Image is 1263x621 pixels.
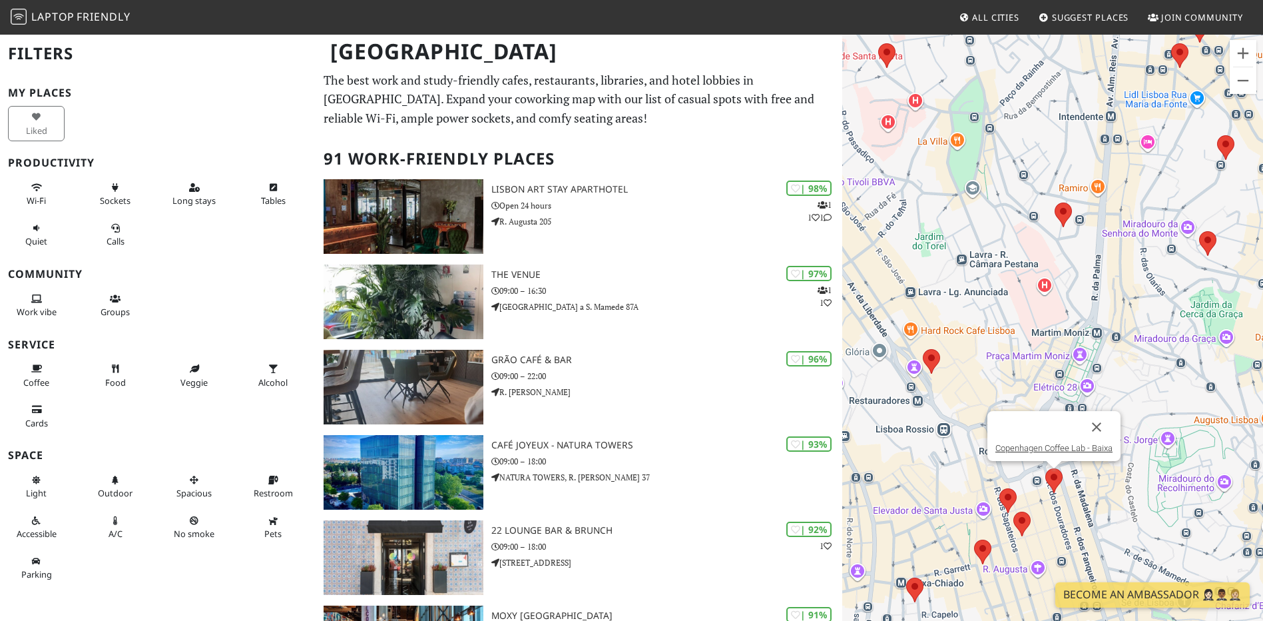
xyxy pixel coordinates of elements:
p: NATURA TOWERS, R. [PERSON_NAME] 37 [491,471,842,484]
div: | 96% [786,351,832,366]
div: | 92% [786,522,832,537]
button: Groups [87,288,144,323]
button: Calls [87,217,144,253]
p: 09:00 – 16:30 [491,285,842,297]
span: Video/audio calls [107,235,125,247]
p: 1 [820,540,832,552]
span: Power sockets [100,195,130,207]
h2: 91 Work-Friendly Places [324,139,834,179]
span: Air conditioned [109,528,123,540]
span: Food [105,376,126,388]
span: Friendly [77,9,130,24]
span: Laptop [31,9,75,24]
h3: Café Joyeux - Natura Towers [491,440,842,451]
a: Café Joyeux - Natura Towers | 93% Café Joyeux - Natura Towers 09:00 – 18:00 NATURA TOWERS, R. [PE... [316,435,842,510]
button: Accessible [8,510,65,545]
button: Cards [8,398,65,434]
span: Alcohol [258,376,288,388]
span: Veggie [180,376,208,388]
div: | 97% [786,266,832,281]
h3: Lisbon Art Stay Aparthotel [491,184,842,195]
p: 1 1 [818,284,832,309]
button: Coffee [8,358,65,393]
span: Suggest Places [1052,11,1129,23]
p: The best work and study-friendly cafes, restaurants, libraries, and hotel lobbies in [GEOGRAPHIC_... [324,71,834,128]
div: | 98% [786,181,832,196]
button: Sockets [87,177,144,212]
button: Work vibe [8,288,65,323]
h3: Grão Café & Bar [491,354,842,366]
h3: The VENUE [491,269,842,281]
span: Parking [21,568,52,580]
button: Outdoor [87,469,144,504]
button: Alcohol [245,358,302,393]
a: Lisbon Art Stay Aparthotel | 98% 111 Lisbon Art Stay Aparthotel Open 24 hours R. Augusta 205 [316,179,842,254]
p: Open 24 hours [491,199,842,212]
button: Parking [8,550,65,586]
span: Work-friendly tables [261,195,286,207]
h3: Service [8,338,308,351]
p: 09:00 – 18:00 [491,540,842,553]
span: Accessible [17,528,57,540]
button: Wi-Fi [8,177,65,212]
h3: My Places [8,87,308,99]
button: Restroom [245,469,302,504]
h3: Space [8,449,308,462]
p: 09:00 – 22:00 [491,370,842,382]
a: All Cities [953,5,1025,29]
button: Veggie [166,358,222,393]
span: People working [17,306,57,318]
span: All Cities [972,11,1019,23]
span: Quiet [25,235,47,247]
a: Join Community [1142,5,1248,29]
a: Copenhagen Coffee Lab - Baixa [995,443,1113,453]
span: Long stays [172,195,216,207]
p: 09:00 – 18:00 [491,455,842,468]
p: 1 1 1 [808,199,832,224]
img: Lisbon Art Stay Aparthotel [324,179,483,254]
span: Natural light [26,487,47,499]
button: A/C [87,510,144,545]
img: 22 Lounge Bar & Brunch [324,520,483,595]
button: No smoke [166,510,222,545]
h3: Productivity [8,157,308,169]
img: The VENUE [324,265,483,339]
span: Spacious [176,487,212,499]
button: Zoom in [1230,40,1256,67]
span: Pet friendly [264,528,282,540]
h3: 22 Lounge Bar & Brunch [491,525,842,536]
span: Outdoor area [98,487,132,499]
h3: Community [8,268,308,281]
p: [GEOGRAPHIC_DATA] a S. Mamede 87A [491,301,842,313]
button: Tables [245,177,302,212]
button: Close [1081,411,1113,443]
span: Coffee [23,376,49,388]
p: R. Augusta 205 [491,215,842,228]
img: Grão Café & Bar [324,350,483,424]
a: Suggest Places [1033,5,1135,29]
button: Spacious [166,469,222,504]
span: Restroom [254,487,293,499]
button: Zoom out [1230,67,1256,94]
img: Café Joyeux - Natura Towers [324,435,483,510]
a: The VENUE | 97% 11 The VENUE 09:00 – 16:30 [GEOGRAPHIC_DATA] a S. Mamede 87A [316,265,842,339]
button: Pets [245,510,302,545]
a: LaptopFriendly LaptopFriendly [11,6,130,29]
span: Stable Wi-Fi [27,195,46,207]
button: Long stays [166,177,222,212]
p: [STREET_ADDRESS] [491,556,842,569]
span: Join Community [1161,11,1243,23]
h2: Filters [8,33,308,74]
a: 22 Lounge Bar & Brunch | 92% 1 22 Lounge Bar & Brunch 09:00 – 18:00 [STREET_ADDRESS] [316,520,842,595]
button: Food [87,358,144,393]
span: Credit cards [25,417,48,429]
div: | 93% [786,436,832,452]
button: Light [8,469,65,504]
span: Group tables [101,306,130,318]
span: Smoke free [174,528,214,540]
button: Quiet [8,217,65,253]
p: R. [PERSON_NAME] [491,386,842,398]
h1: [GEOGRAPHIC_DATA] [320,33,839,70]
a: Grão Café & Bar | 96% Grão Café & Bar 09:00 – 22:00 R. [PERSON_NAME] [316,350,842,424]
img: LaptopFriendly [11,9,27,25]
